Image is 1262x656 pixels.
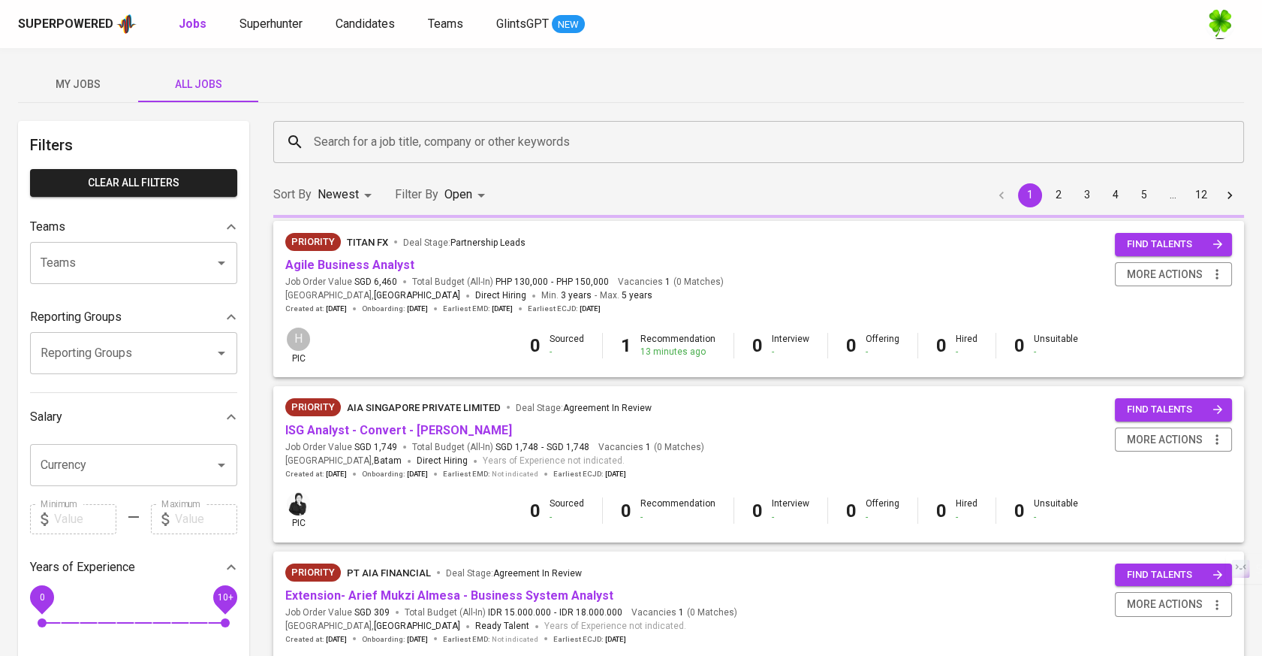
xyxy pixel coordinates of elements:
p: Newest [318,186,359,204]
span: Created at : [285,469,347,479]
button: more actions [1115,428,1232,452]
span: Deal Stage : [403,237,526,248]
button: Open [211,455,232,476]
span: Agreement In Review [493,568,582,579]
span: PHP 150,000 [556,276,609,289]
span: Job Order Value [285,606,390,619]
span: Titan FX [347,237,388,248]
span: more actions [1127,595,1203,614]
span: [GEOGRAPHIC_DATA] , [285,454,402,469]
span: [DATE] [605,469,626,479]
span: Total Budget (All-In) [412,441,589,454]
div: New Job received from Demand Team [285,564,341,582]
span: [DATE] [580,304,601,314]
span: - [541,441,544,454]
p: Teams [30,218,65,236]
b: 0 [846,335,857,356]
b: 0 [530,335,541,356]
span: [DATE] [407,304,428,314]
a: Superhunter [239,15,306,34]
b: 0 [752,500,763,521]
b: Jobs [179,17,206,31]
div: Superpowered [18,16,113,33]
button: Go to page 12 [1189,183,1213,207]
div: pic [285,326,312,365]
span: Candidates [336,17,395,31]
span: [GEOGRAPHIC_DATA] , [285,619,460,634]
div: Recommendation [640,497,715,523]
span: Onboarding : [362,304,428,314]
a: GlintsGPT NEW [496,15,585,34]
span: [GEOGRAPHIC_DATA] , [285,289,460,304]
p: Filter By [395,186,438,204]
span: Earliest EMD : [443,469,538,479]
span: Earliest EMD : [443,304,513,314]
span: [DATE] [407,634,428,645]
span: IDR 15.000.000 [488,606,551,619]
button: Go to page 4 [1104,183,1128,207]
span: Priority [285,565,341,580]
div: Offering [866,333,899,358]
span: Onboarding : [362,634,428,645]
div: - [772,511,809,524]
div: - [550,346,584,358]
span: Max. [600,290,652,301]
button: Go to page 2 [1047,183,1071,207]
span: SGD 1,748 [547,441,589,454]
div: Recommendation [640,333,715,358]
span: more actions [1127,431,1203,449]
div: Sourced [550,333,584,358]
span: All Jobs [147,75,249,94]
button: find talents [1115,233,1232,256]
button: Open [211,343,232,364]
span: Total Budget (All-In) [405,606,622,619]
span: find talents [1127,236,1223,253]
span: [DATE] [326,304,347,314]
a: ISG Analyst - Convert - [PERSON_NAME] [285,423,512,437]
h6: Filters [30,133,237,157]
span: Vacancies ( 0 Matches ) [631,606,737,619]
div: Reporting Groups [30,302,237,332]
span: SGD 1,749 [354,441,397,454]
span: 0 [39,591,44,602]
span: Earliest ECJD : [528,304,601,314]
span: [DATE] [326,634,347,645]
span: Agreement In Review [563,403,652,413]
span: Earliest ECJD : [553,469,626,479]
span: SGD 1,748 [495,441,538,454]
div: - [1034,511,1078,524]
span: Priority [285,234,341,249]
button: Open [211,252,232,274]
div: pic [285,491,312,530]
input: Value [54,504,116,534]
span: find talents [1127,567,1223,584]
div: Interview [772,333,809,358]
b: 1 [621,335,631,356]
span: Years of Experience not indicated. [483,454,625,469]
button: Go to next page [1218,183,1242,207]
span: [DATE] [326,469,347,479]
span: Superhunter [239,17,303,31]
button: Go to page 5 [1132,183,1156,207]
b: 0 [752,335,763,356]
button: Clear All filters [30,169,237,197]
span: Priority [285,400,341,415]
span: more actions [1127,265,1203,284]
div: - [956,511,977,524]
span: Open [444,187,472,201]
p: Sort By [273,186,312,204]
div: Hired [956,497,977,523]
div: - [866,346,899,358]
div: Interview [772,497,809,523]
button: more actions [1115,592,1232,617]
a: Candidates [336,15,398,34]
span: NEW [552,17,585,32]
span: Direct Hiring [475,290,526,301]
div: Salary [30,402,237,432]
span: IDR 18.000.000 [559,606,622,619]
span: Partnership Leads [450,237,526,248]
span: Total Budget (All-In) [412,276,609,289]
div: Open [444,181,490,209]
span: [GEOGRAPHIC_DATA] [374,619,460,634]
img: app logo [116,13,137,35]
